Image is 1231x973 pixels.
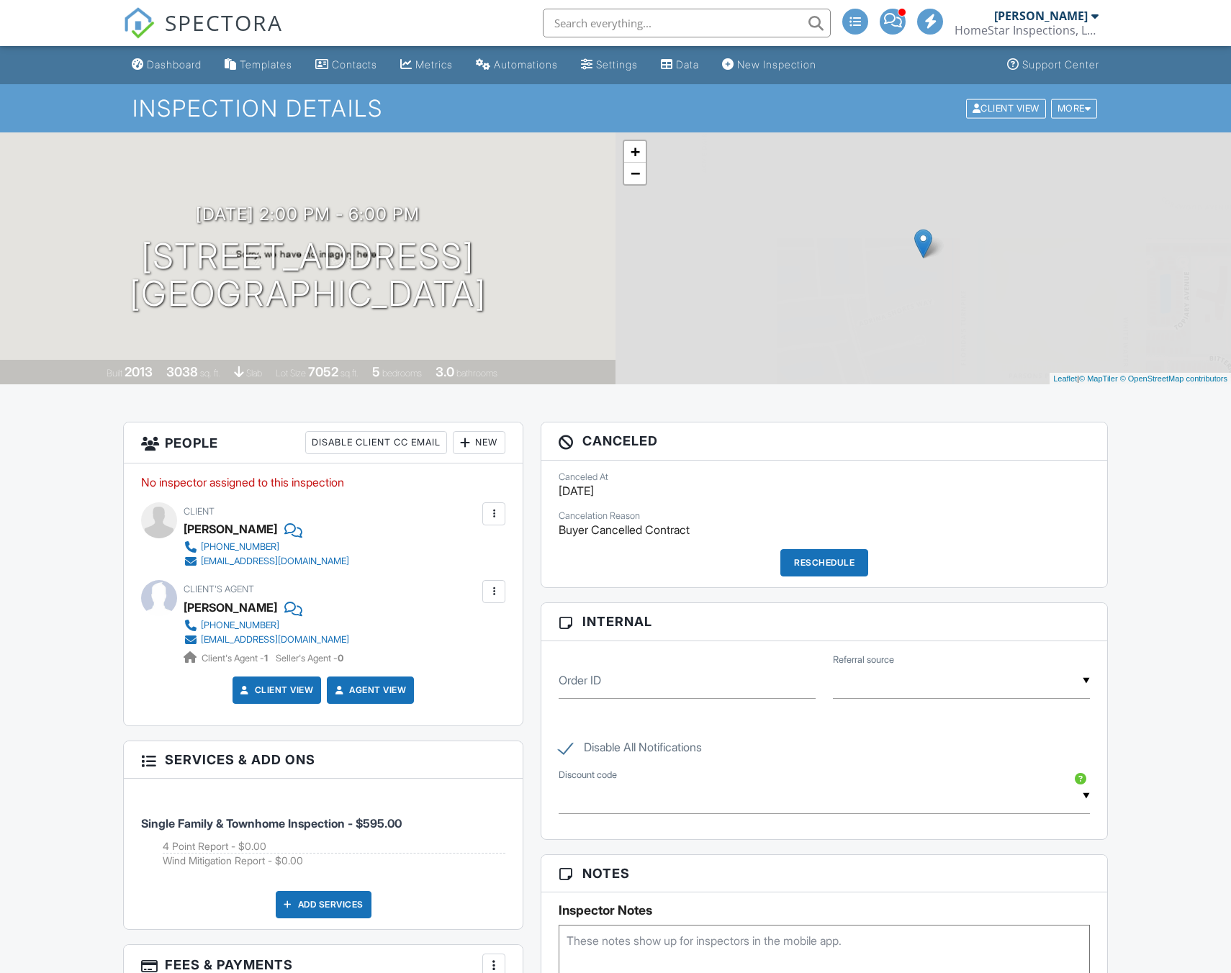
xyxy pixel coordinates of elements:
a: Contacts [310,52,383,78]
a: Templates [219,52,298,78]
div: Support Center [1022,58,1099,71]
li: Add on: 4 Point Report [163,839,505,854]
input: Search everything... [543,9,831,37]
div: [PERSON_NAME] [184,518,277,540]
div: Data [676,58,699,71]
a: SPECTORA [123,19,283,50]
span: Seller's Agent - [276,653,343,664]
div: | [1050,373,1231,385]
h3: People [124,422,523,463]
div: Dashboard [147,58,202,71]
div: [PHONE_NUMBER] [201,620,279,631]
div: [PHONE_NUMBER] [201,541,279,553]
a: Client View [965,102,1050,113]
div: Metrics [415,58,453,71]
div: [PERSON_NAME] [994,9,1088,23]
h5: Inspector Notes [559,903,1090,918]
span: sq. ft. [200,368,220,379]
a: Automations (Advanced) [470,52,564,78]
h3: Notes [541,855,1107,892]
h3: Internal [541,603,1107,641]
a: Zoom out [624,163,646,184]
div: Templates [240,58,292,71]
h3: [DATE] 2:00 pm - 6:00 pm [196,204,420,224]
span: Single Family & Townhome Inspection - $595.00 [141,816,402,831]
div: 3.0 [436,364,454,379]
div: New Inspection [737,58,816,71]
div: Settings [596,58,638,71]
a: © MapTiler [1079,374,1118,383]
span: bathrooms [456,368,497,379]
strong: 1 [264,653,268,664]
a: [PHONE_NUMBER] [184,540,349,554]
p: Buyer Cancelled Contract [559,522,1090,538]
div: 3038 [166,364,198,379]
div: Canceled At [559,471,1090,483]
span: Built [107,368,122,379]
div: Contacts [332,58,377,71]
label: Disable All Notifications [559,741,702,759]
a: [EMAIL_ADDRESS][DOMAIN_NAME] [184,633,349,647]
a: [EMAIL_ADDRESS][DOMAIN_NAME] [184,554,349,569]
div: 7052 [308,364,338,379]
p: No inspector assigned to this inspection [141,474,505,490]
span: Lot Size [276,368,306,379]
h1: [STREET_ADDRESS] [GEOGRAPHIC_DATA] [130,237,487,314]
span: slab [246,368,262,379]
a: Metrics [394,52,459,78]
div: New [453,431,505,454]
a: [PERSON_NAME] [184,597,277,618]
a: Zoom in [624,141,646,163]
a: Leaflet [1053,374,1077,383]
div: [EMAIL_ADDRESS][DOMAIN_NAME] [201,556,349,567]
h1: Inspection Details [132,96,1099,121]
h3: Canceled [541,422,1107,460]
strong: 0 [338,653,343,664]
div: HomeStar Inspections, LLC [955,23,1099,37]
li: Service: Single Family & Townhome Inspection [141,789,505,879]
a: Support Center [1001,52,1105,78]
p: [DATE] [559,483,1090,499]
span: Client's Agent - [202,653,270,664]
div: Disable Client CC Email [305,431,447,454]
label: Order ID [559,672,601,688]
a: Client View [238,683,314,697]
div: [EMAIL_ADDRESS][DOMAIN_NAME] [201,634,349,646]
a: New Inspection [716,52,822,78]
div: Client View [966,99,1046,118]
a: [PHONE_NUMBER] [184,618,349,633]
span: bedrooms [382,368,422,379]
div: Reschedule [780,549,868,576]
div: Automations [494,58,558,71]
div: More [1051,99,1098,118]
a: Data [655,52,705,78]
div: 5 [372,364,380,379]
a: Dashboard [126,52,207,78]
img: The Best Home Inspection Software - Spectora [123,7,155,39]
a: Settings [575,52,644,78]
label: Referral source [833,653,894,666]
div: Cancelation Reason [559,510,1090,522]
a: © OpenStreetMap contributors [1120,374,1227,383]
span: SPECTORA [165,7,283,37]
span: Client [184,506,215,517]
div: 2013 [125,364,153,379]
a: Agent View [332,683,406,697]
div: Add Services [276,891,371,918]
label: Discount code [559,769,617,782]
h3: Services & Add ons [124,741,523,779]
li: Add on: Wind Mitigation Report [163,854,505,868]
span: Client's Agent [184,584,254,594]
span: sq.ft. [341,368,359,379]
